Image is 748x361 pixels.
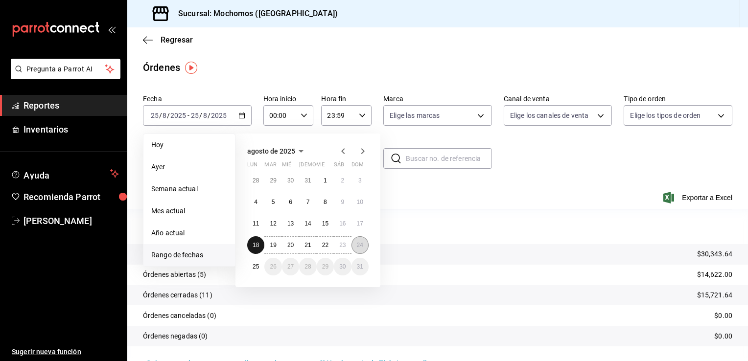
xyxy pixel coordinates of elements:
abbr: viernes [317,161,325,172]
span: Elige los tipos de orden [630,111,701,120]
input: -- [190,112,199,119]
abbr: 30 de agosto de 2025 [339,263,346,270]
button: 10 de agosto de 2025 [351,193,369,211]
span: agosto de 2025 [247,147,295,155]
abbr: 4 de agosto de 2025 [254,199,257,205]
button: 4 de agosto de 2025 [247,193,264,211]
button: 20 de agosto de 2025 [282,236,299,254]
button: 30 de agosto de 2025 [334,258,351,275]
h3: Sucursal: Mochomos ([GEOGRAPHIC_DATA]) [170,8,338,20]
input: -- [150,112,159,119]
button: 25 de agosto de 2025 [247,258,264,275]
input: Buscar no. de referencia [406,149,492,168]
span: / [167,112,170,119]
span: Ayer [151,162,227,172]
span: - [187,112,189,119]
span: / [199,112,202,119]
a: Pregunta a Parrot AI [7,71,120,81]
span: / [159,112,162,119]
button: 8 de agosto de 2025 [317,193,334,211]
button: 11 de agosto de 2025 [247,215,264,232]
button: 15 de agosto de 2025 [317,215,334,232]
abbr: 20 de agosto de 2025 [287,242,294,248]
abbr: 19 de agosto de 2025 [270,242,276,248]
button: 14 de agosto de 2025 [299,215,316,232]
div: Órdenes [143,60,180,75]
p: $15,721.64 [697,290,732,300]
abbr: 2 de agosto de 2025 [341,177,344,184]
button: 2 de agosto de 2025 [334,172,351,189]
button: 29 de agosto de 2025 [317,258,334,275]
input: -- [162,112,167,119]
abbr: martes [264,161,276,172]
span: Reportes [23,99,119,112]
abbr: 28 de agosto de 2025 [304,263,311,270]
abbr: 15 de agosto de 2025 [322,220,328,227]
button: Exportar a Excel [665,192,732,203]
abbr: 13 de agosto de 2025 [287,220,294,227]
p: Órdenes negadas (0) [143,331,208,341]
button: 7 de agosto de 2025 [299,193,316,211]
abbr: 31 de agosto de 2025 [357,263,363,270]
p: $30,343.64 [697,249,732,259]
abbr: jueves [299,161,357,172]
span: Sugerir nueva función [12,347,119,357]
abbr: 8 de agosto de 2025 [324,199,327,205]
input: -- [203,112,208,119]
span: / [208,112,210,119]
label: Hora fin [321,95,372,102]
button: 24 de agosto de 2025 [351,236,369,254]
abbr: 7 de agosto de 2025 [306,199,310,205]
abbr: 17 de agosto de 2025 [357,220,363,227]
button: 29 de julio de 2025 [264,172,281,189]
abbr: 22 de agosto de 2025 [322,242,328,248]
span: Regresar [161,35,193,45]
abbr: 29 de julio de 2025 [270,177,276,184]
abbr: miércoles [282,161,291,172]
button: 16 de agosto de 2025 [334,215,351,232]
button: 28 de julio de 2025 [247,172,264,189]
button: Pregunta a Parrot AI [11,59,120,79]
button: 31 de julio de 2025 [299,172,316,189]
abbr: 21 de agosto de 2025 [304,242,311,248]
span: Elige los canales de venta [510,111,588,120]
button: 28 de agosto de 2025 [299,258,316,275]
abbr: 5 de agosto de 2025 [272,199,275,205]
button: 30 de julio de 2025 [282,172,299,189]
button: Regresar [143,35,193,45]
span: Hoy [151,140,227,150]
button: 6 de agosto de 2025 [282,193,299,211]
span: Mes actual [151,206,227,216]
img: Tooltip marker [185,62,197,74]
abbr: 3 de agosto de 2025 [358,177,362,184]
abbr: 27 de agosto de 2025 [287,263,294,270]
abbr: 1 de agosto de 2025 [324,177,327,184]
button: 26 de agosto de 2025 [264,258,281,275]
p: $0.00 [714,311,732,321]
button: 5 de agosto de 2025 [264,193,281,211]
p: Órdenes cerradas (11) [143,290,212,300]
abbr: 10 de agosto de 2025 [357,199,363,205]
input: ---- [170,112,187,119]
span: Rango de fechas [151,250,227,260]
label: Fecha [143,95,252,102]
abbr: lunes [247,161,257,172]
span: Pregunta a Parrot AI [26,64,105,74]
abbr: 26 de agosto de 2025 [270,263,276,270]
abbr: domingo [351,161,364,172]
button: 22 de agosto de 2025 [317,236,334,254]
label: Canal de venta [504,95,612,102]
abbr: 30 de julio de 2025 [287,177,294,184]
abbr: 25 de agosto de 2025 [253,263,259,270]
button: 23 de agosto de 2025 [334,236,351,254]
abbr: 29 de agosto de 2025 [322,263,328,270]
abbr: 23 de agosto de 2025 [339,242,346,248]
span: Recomienda Parrot [23,190,119,203]
button: 19 de agosto de 2025 [264,236,281,254]
span: Semana actual [151,184,227,194]
span: Año actual [151,228,227,238]
button: 18 de agosto de 2025 [247,236,264,254]
button: 17 de agosto de 2025 [351,215,369,232]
